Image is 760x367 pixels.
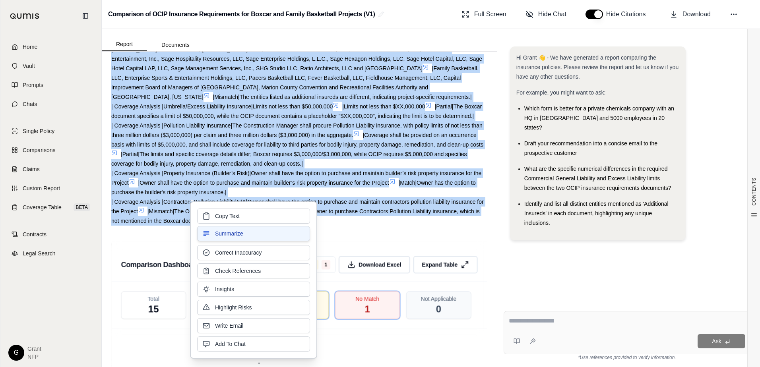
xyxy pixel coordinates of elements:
span: Copy Text [215,212,240,220]
a: Legal Search [5,245,97,262]
span: Expand Table [422,261,458,268]
span: Draft your recommendation into a concise email to the prospective customer [524,140,657,156]
button: Hide Chat [522,6,570,22]
span: Add To Chat [215,340,246,348]
span: Full Screen [474,10,506,19]
button: Report [102,38,147,51]
span: Hide Citations [606,10,651,19]
button: Highlight Risks [197,300,310,315]
span: 1 [322,260,331,269]
button: Summarize [197,226,310,241]
span: Insights [215,285,234,293]
button: Add To Chat [197,336,310,352]
span: |Mismatch|The entities listed as additional insureds are different, indicating project-specific r... [213,94,472,100]
span: Coverage Table [23,203,62,211]
button: Expand Table [413,256,477,273]
span: Home [23,43,37,51]
span: Contracts [23,230,47,238]
button: Documents [147,39,204,51]
span: | Coverage Analysis |Contractors Pollution Liability|N/A|Owner shall have the option to purchase ... [111,199,484,214]
span: |Partial|The Boxcar document specifies a limit of $50,000,000, while the OCIP document contains a... [111,103,482,119]
a: Contracts [5,226,97,243]
a: Prompts [5,76,97,94]
button: Download [667,6,714,22]
a: Single Policy [5,122,97,140]
div: G [8,345,24,361]
button: Write Email [197,318,310,333]
span: Chats [23,100,37,108]
span: 1 [309,260,318,269]
button: Collapse sidebar [79,10,92,22]
a: Custom Report [5,180,97,197]
a: Coverage TableBETA [5,199,97,216]
span: Legal Search [23,249,56,257]
span: |Match|Owner has the option to purchase the builder's risk property insurance.| [111,180,476,195]
span: Hi Grant 👋 - We have generated a report comparing the insurance policies. Please review the repor... [516,54,679,80]
a: Chats [5,95,97,113]
span: Download Excel [359,261,401,268]
h3: Comparison Dashboard [121,257,199,272]
span: Check References [215,267,261,275]
span: Single Policy [23,127,54,135]
span: Total [147,295,159,303]
span: |Coverage shall be provided on an occurrence basis with limits of $5,000,000, and shall include c... [111,132,483,148]
span: 15 [148,303,159,315]
span: | Coverage Analysis |Additional Insureds|Boxcar Development, LLC, Boxcar Hotel, LLC, Boxcar OZ Fu... [111,37,482,71]
span: Prompts [23,81,43,89]
span: Highlight Risks [215,303,252,311]
button: Copy Text [197,209,310,224]
span: |Mismatch|The OCIP (2-Line) document specifies an option for the owner to purchase Contractors Po... [111,208,480,224]
span: Custom Report [23,184,60,192]
button: Check References [197,263,310,278]
a: Home [5,38,97,56]
a: Comparisons [5,141,97,159]
span: Comparisons [23,146,55,154]
span: Correct Inaccuracy [215,249,262,257]
span: Vault [23,62,35,70]
a: Vault [5,57,97,75]
span: |Limits not less than $XX,000,000 [342,103,425,110]
img: Qumis Logo [10,13,40,19]
span: Ask [712,338,721,344]
span: Claims [23,165,40,173]
a: Claims [5,160,97,178]
button: Full Screen [458,6,510,22]
h2: Comparison of OCIP Insurance Requirements for Boxcar and Family Basketball Projects (V1) [108,7,375,21]
span: | Coverage Analysis |Property Insurance (Builder’s Risk)|Owner shall have the option to purchase ... [111,170,481,186]
button: Download Excel [339,256,410,273]
button: Ask [698,334,745,348]
span: Identify and list all distinct entities mentioned as 'Additional Insureds' in each document, high... [524,201,669,226]
span: |Owner shall have the option to purchase and maintain builder’s risk property insurance for the P... [138,180,389,186]
button: Correct Inaccuracy [197,245,310,260]
span: For example, you might want to ask: [516,89,606,96]
span: 0 [436,303,441,315]
span: Write Email [215,322,243,330]
span: BETA [74,203,90,211]
span: Summarize [215,230,243,238]
span: 1 [364,303,370,315]
span: Hide Chat [538,10,566,19]
div: *Use references provided to verify information. [504,354,750,361]
span: No Match [355,295,379,303]
span: CONTENTS [751,178,757,206]
button: Insights [197,282,310,297]
span: Grant [27,345,41,353]
span: |Partial|The limits and specific coverage details differ; Boxcar requires $3,000,000/$3,000,000, ... [111,151,467,167]
span: Not Applicable [421,295,456,303]
span: | Coverage Analysis |Umbrella/Excess Liability Insurance|Limits not less than $50,000,000 [111,103,333,110]
span: Download [682,10,711,19]
span: | Coverage Analysis |Pollution Liability Insurance|The Construction Manager shall procure Polluti... [111,122,483,138]
span: What are the specific numerical differences in the required Commercial General Liability and Exce... [524,166,671,191]
span: Which form is better for a private chemicals company with an HQ in [GEOGRAPHIC_DATA] and 5000 emp... [524,105,674,131]
span: NFP [27,353,41,361]
span: |Family Basketball, LLC, Enterprise Sports & Entertainment Holdings, LLC, Pacers Basketball LLC, ... [111,65,479,100]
